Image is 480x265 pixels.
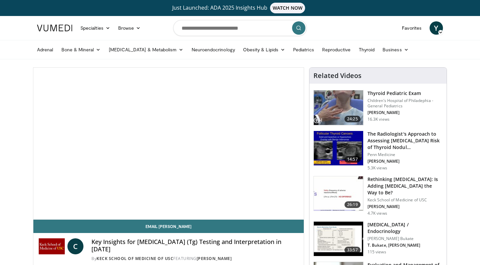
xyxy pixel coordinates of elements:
p: [PERSON_NAME] [368,204,443,209]
p: 115 views [368,249,386,255]
p: T. Bukate, [PERSON_NAME] [368,243,443,248]
h3: [MEDICAL_DATA] / Endocrinology [368,221,443,235]
span: 24:25 [344,116,361,122]
p: Keck School of Medicine of USC [368,197,443,203]
img: 64bf5cfb-7b6d-429f-8d89-8118f524719e.150x105_q85_crop-smart_upscale.jpg [314,131,363,166]
p: 4.7K views [368,211,387,216]
input: Search topics, interventions [173,20,307,36]
img: 83a0fbab-8392-4dd6-b490-aa2edb68eb86.150x105_q85_crop-smart_upscale.jpg [314,176,363,211]
p: [PERSON_NAME] Bukate [368,236,443,241]
a: 14:57 The Radiologist's Approach to Assessing [MEDICAL_DATA] Risk of Thyroid Nodul… Penn Medicine... [313,131,443,171]
a: 26:19 Rethinking [MEDICAL_DATA]: Is Adding [MEDICAL_DATA] the Way to Be? Keck School of Medicine ... [313,176,443,216]
a: C [67,238,83,254]
span: 14:57 [344,156,361,163]
a: Browse [114,21,145,35]
a: Business [379,43,413,56]
a: Favorites [398,21,426,35]
img: Keck School of Medicine of USC [39,238,65,254]
h3: Rethinking [MEDICAL_DATA]: Is Adding [MEDICAL_DATA] the Way to Be? [368,176,443,196]
a: Bone & Mineral [57,43,105,56]
p: Penn Medicine [368,152,443,157]
a: 33:57 [MEDICAL_DATA] / Endocrinology [PERSON_NAME] Bukate T. Bukate, [PERSON_NAME] 115 views [313,221,443,257]
span: WATCH NOW [270,3,305,13]
video-js: Video Player [33,68,304,220]
a: 24:25 Thyroid Pediatric Exam Children’s Hospital of Philadephia - General Pediatrics [PERSON_NAME... [313,90,443,125]
a: Pediatrics [289,43,318,56]
a: Reproductive [318,43,355,56]
a: Keck School of Medicine of USC [96,256,173,261]
a: Y [430,21,443,35]
img: 576742cb-950f-47b1-b49b-8023242b3cfa.150x105_q85_crop-smart_upscale.jpg [314,90,363,125]
div: By FEATURING [91,256,298,262]
img: VuMedi Logo [37,25,72,31]
p: Children’s Hospital of Philadephia - General Pediatrics [368,98,443,109]
a: Thyroid [355,43,379,56]
a: Just Launched: ADA 2025 Insights HubWATCH NOW [38,3,442,13]
h4: Key Insights for [MEDICAL_DATA] (Tg) Testing and Interpretation in [DATE] [91,238,298,253]
a: [PERSON_NAME] [197,256,232,261]
h3: Thyroid Pediatric Exam [368,90,443,97]
p: [PERSON_NAME] [368,110,443,115]
h3: The Radiologist's Approach to Assessing [MEDICAL_DATA] Risk of Thyroid Nodul… [368,131,443,151]
img: 4d5d0822-7213-4b5b-b836-446ffba942d0.150x105_q85_crop-smart_upscale.jpg [314,222,363,256]
a: Obesity & Lipids [239,43,289,56]
a: Neuroendocrinology [188,43,239,56]
h4: Related Videos [313,72,362,80]
a: Specialties [76,21,114,35]
a: Email [PERSON_NAME] [33,220,304,233]
a: [MEDICAL_DATA] & Metabolism [105,43,188,56]
span: 33:57 [344,247,361,253]
a: Adrenal [33,43,57,56]
span: 26:19 [344,201,361,208]
p: 16.3K views [368,117,390,122]
p: [PERSON_NAME] [368,159,443,164]
p: 5.3K views [368,165,387,171]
